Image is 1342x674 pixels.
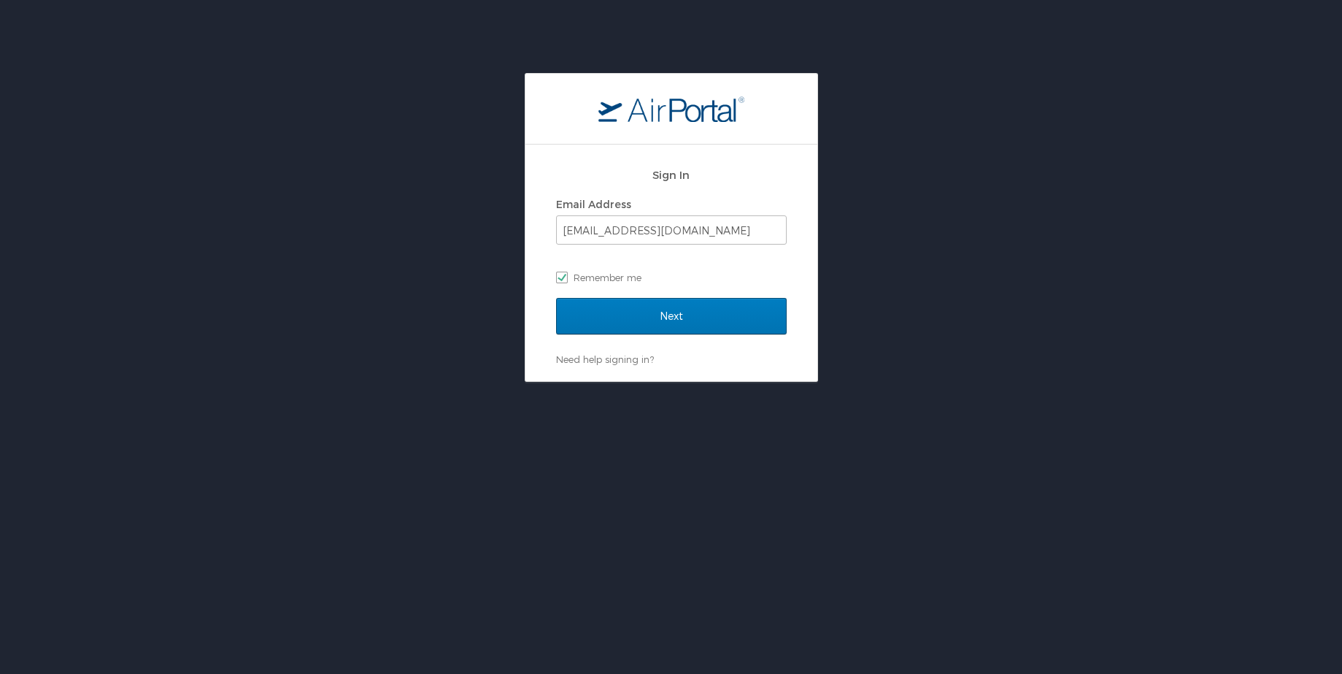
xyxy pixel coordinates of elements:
input: Next [556,298,787,334]
label: Remember me [556,267,787,288]
a: Need help signing in? [556,353,654,365]
h2: Sign In [556,166,787,183]
label: Email Address [556,198,631,210]
img: logo [598,96,744,122]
